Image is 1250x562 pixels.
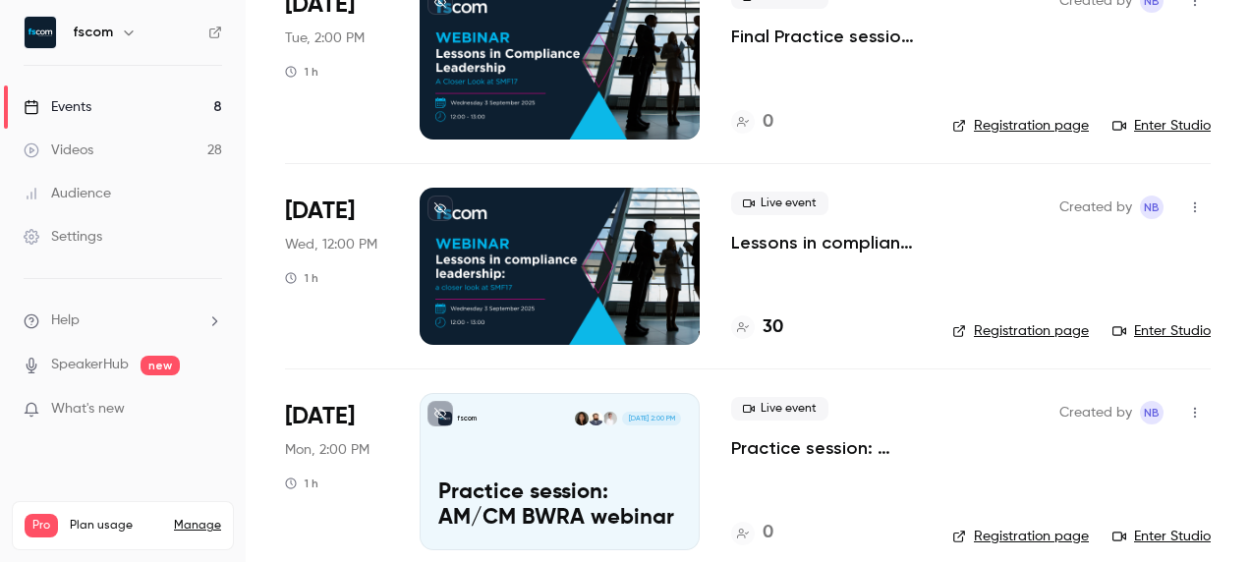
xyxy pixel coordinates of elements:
[51,399,125,420] span: What's new
[285,476,318,491] div: 1 h
[731,231,921,254] a: Lessons in compliance leadership: a closer look at SMF17
[622,412,680,425] span: [DATE] 2:00 PM
[1140,196,1164,219] span: Nicola Bassett
[763,109,773,136] h4: 0
[457,414,477,423] p: fscom
[731,192,828,215] span: Live event
[73,23,113,42] h6: fscom
[285,393,388,550] div: Sep 8 Mon, 2:00 PM (Europe/London)
[731,397,828,421] span: Live event
[285,64,318,80] div: 1 h
[731,25,921,48] a: Final Practice session: Lessons in Compliance Leadership – A Closer Look at SMF17
[24,140,93,160] div: Videos
[285,440,369,460] span: Mon, 2:00 PM
[589,412,602,425] img: Charles McGillivary
[1112,321,1211,341] a: Enter Studio
[24,97,91,117] div: Events
[1112,527,1211,546] a: Enter Studio
[199,401,222,419] iframe: Noticeable Trigger
[174,518,221,534] a: Manage
[141,356,180,375] span: new
[70,518,162,534] span: Plan usage
[763,520,773,546] h4: 0
[1144,401,1160,424] span: NB
[731,109,773,136] a: 0
[603,412,617,425] img: Michael Foreman
[25,17,56,48] img: fscom
[24,310,222,331] li: help-dropdown-opener
[763,314,783,341] h4: 30
[952,321,1089,341] a: Registration page
[1140,401,1164,424] span: Nicola Bassett
[51,355,129,375] a: SpeakerHub
[285,235,377,254] span: Wed, 12:00 PM
[731,436,921,460] a: Practice session: AM/CM BWRA webinar
[1112,116,1211,136] a: Enter Studio
[420,393,700,550] a: Practice session: AM/CM BWRA webinarfscomMichael ForemanCharles McGillivaryVictoria Ng[DATE] 2:00...
[731,314,783,341] a: 30
[24,184,111,203] div: Audience
[731,520,773,546] a: 0
[1144,196,1160,219] span: NB
[438,480,681,532] p: Practice session: AM/CM BWRA webinar
[285,401,355,432] span: [DATE]
[25,514,58,537] span: Pro
[285,28,365,48] span: Tue, 2:00 PM
[285,270,318,286] div: 1 h
[575,412,589,425] img: Victoria Ng
[51,310,80,331] span: Help
[1059,196,1132,219] span: Created by
[1059,401,1132,424] span: Created by
[24,227,102,247] div: Settings
[285,196,355,227] span: [DATE]
[285,188,388,345] div: Sep 3 Wed, 12:00 PM (Europe/London)
[952,116,1089,136] a: Registration page
[952,527,1089,546] a: Registration page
